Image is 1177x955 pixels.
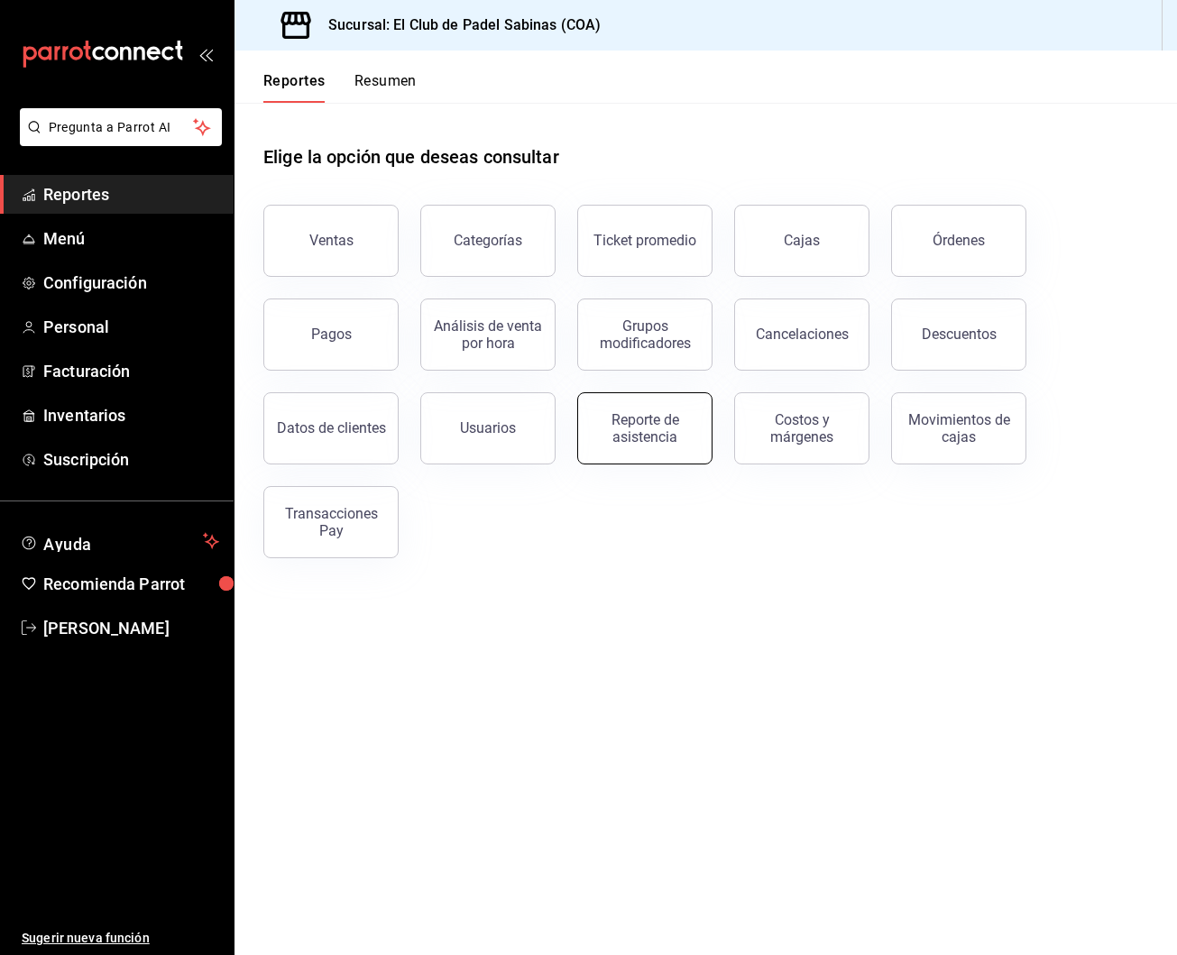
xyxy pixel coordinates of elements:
[746,411,858,445] div: Costos y márgenes
[734,298,869,371] button: Cancelaciones
[263,205,399,277] button: Ventas
[734,205,869,277] button: Cajas
[263,143,559,170] h1: Elige la opción que deseas consultar
[43,530,196,552] span: Ayuda
[13,131,222,150] a: Pregunta a Parrot AI
[589,317,701,352] div: Grupos modificadores
[589,411,701,445] div: Reporte de asistencia
[43,359,219,383] span: Facturación
[933,232,985,249] div: Órdenes
[891,298,1026,371] button: Descuentos
[43,315,219,339] span: Personal
[903,411,1015,445] div: Movimientos de cajas
[577,298,713,371] button: Grupos modificadores
[277,419,386,436] div: Datos de clientes
[43,616,219,640] span: [PERSON_NAME]
[784,232,820,249] div: Cajas
[263,72,326,103] button: Reportes
[43,182,219,207] span: Reportes
[314,14,601,36] h3: Sucursal: El Club de Padel Sabinas (COA)
[20,108,222,146] button: Pregunta a Parrot AI
[22,929,219,948] span: Sugerir nueva función
[198,47,213,61] button: open_drawer_menu
[43,271,219,295] span: Configuración
[432,317,544,352] div: Análisis de venta por hora
[891,205,1026,277] button: Órdenes
[263,486,399,558] button: Transacciones Pay
[577,205,713,277] button: Ticket promedio
[311,326,352,343] div: Pagos
[43,403,219,427] span: Inventarios
[263,392,399,464] button: Datos de clientes
[454,232,522,249] div: Categorías
[275,505,387,539] div: Transacciones Pay
[420,205,556,277] button: Categorías
[43,572,219,596] span: Recomienda Parrot
[734,392,869,464] button: Costos y márgenes
[420,392,556,464] button: Usuarios
[756,326,849,343] div: Cancelaciones
[922,326,997,343] div: Descuentos
[577,392,713,464] button: Reporte de asistencia
[891,392,1026,464] button: Movimientos de cajas
[263,298,399,371] button: Pagos
[420,298,556,371] button: Análisis de venta por hora
[43,447,219,472] span: Suscripción
[309,232,354,249] div: Ventas
[49,118,194,137] span: Pregunta a Parrot AI
[263,72,417,103] div: navigation tabs
[593,232,696,249] div: Ticket promedio
[354,72,417,103] button: Resumen
[460,419,516,436] div: Usuarios
[43,226,219,251] span: Menú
